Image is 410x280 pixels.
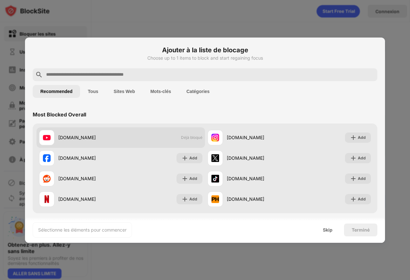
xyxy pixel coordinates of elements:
[43,195,51,203] img: favicons
[323,227,332,233] div: Skip
[227,134,289,141] div: [DOMAIN_NAME]
[143,85,179,98] button: Mots-clés
[189,155,197,161] div: Add
[189,196,197,202] div: Add
[43,134,51,141] img: favicons
[35,71,43,79] img: search.svg
[211,175,219,182] img: favicons
[80,85,106,98] button: Tous
[189,175,197,182] div: Add
[106,85,143,98] button: Sites Web
[181,135,202,140] span: Déjà bloqué
[58,155,121,161] div: [DOMAIN_NAME]
[33,55,377,61] div: Choose up to 1 items to block and start regaining focus
[58,175,121,182] div: [DOMAIN_NAME]
[227,196,289,202] div: [DOMAIN_NAME]
[352,227,370,233] div: Terminé
[358,196,366,202] div: Add
[33,85,80,98] button: Recommended
[358,134,366,141] div: Add
[211,154,219,162] img: favicons
[43,175,51,182] img: favicons
[58,134,121,141] div: [DOMAIN_NAME]
[33,111,86,118] div: Most Blocked Overall
[227,155,289,161] div: [DOMAIN_NAME]
[211,134,219,141] img: favicons
[358,155,366,161] div: Add
[358,175,366,182] div: Add
[38,227,127,233] div: Sélectionne les éléments pour commencer
[33,45,377,55] h6: Ajouter à la liste de blocage
[211,195,219,203] img: favicons
[227,175,289,182] div: [DOMAIN_NAME]
[43,154,51,162] img: favicons
[179,85,217,98] button: Catégories
[58,196,121,202] div: [DOMAIN_NAME]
